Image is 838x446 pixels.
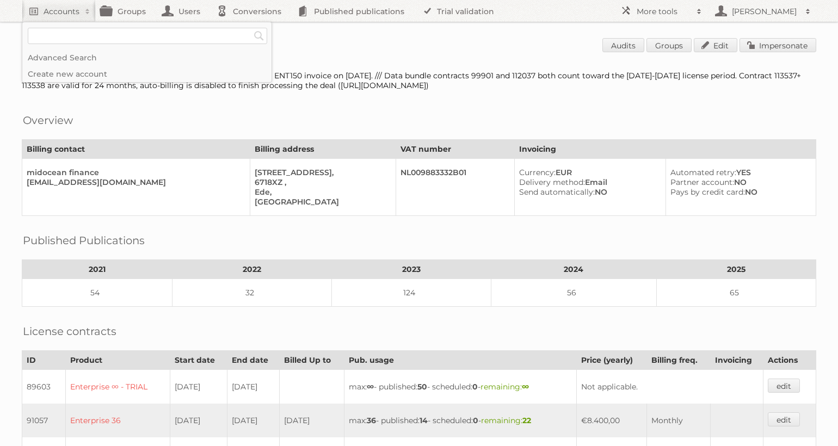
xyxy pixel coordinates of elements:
[170,370,227,404] td: [DATE]
[27,177,241,187] div: [EMAIL_ADDRESS][DOMAIN_NAME]
[491,260,656,279] th: 2024
[670,187,745,197] span: Pays by credit card:
[344,351,576,370] th: Pub. usage
[255,197,387,207] div: [GEOGRAPHIC_DATA]
[522,382,529,392] strong: ∞
[670,187,807,197] div: NO
[255,187,387,197] div: Ede,
[331,279,491,307] td: 124
[22,71,816,90] div: Additional publications created on 19-04 and 20-04 billed with the ENT150 invoice on [DATE]. /// ...
[344,370,576,404] td: max: - published: - scheduled: -
[514,140,816,159] th: Invoicing
[22,140,250,159] th: Billing contact
[367,416,376,425] strong: 36
[331,260,491,279] th: 2023
[22,260,172,279] th: 2021
[23,112,73,128] h2: Overview
[227,370,280,404] td: [DATE]
[22,38,816,54] h1: Account 78382: Midocean
[768,379,800,393] a: edit
[519,168,657,177] div: EUR
[519,187,657,197] div: NO
[255,177,387,187] div: 6718XZ ,
[22,66,272,82] a: Create new account
[44,6,79,17] h2: Accounts
[646,404,710,437] td: Monthly
[255,168,387,177] div: [STREET_ADDRESS],
[480,382,529,392] span: remaining:
[740,38,816,52] a: Impersonate
[420,416,428,425] strong: 14
[22,404,66,437] td: 91057
[66,370,170,404] td: Enterprise ∞ - TRIAL
[481,416,531,425] span: remaining:
[472,382,478,392] strong: 0
[22,351,66,370] th: ID
[646,38,692,52] a: Groups
[66,351,170,370] th: Product
[473,416,478,425] strong: 0
[417,382,427,392] strong: 50
[657,260,816,279] th: 2025
[22,370,66,404] td: 89603
[227,351,280,370] th: End date
[396,140,515,159] th: VAT number
[172,260,331,279] th: 2022
[522,416,531,425] strong: 22
[170,351,227,370] th: Start date
[670,177,734,187] span: Partner account:
[172,279,331,307] td: 32
[670,168,807,177] div: YES
[250,140,396,159] th: Billing address
[576,404,646,437] td: €8.400,00
[227,404,280,437] td: [DATE]
[396,159,515,216] td: NL009883332B01
[519,177,657,187] div: Email
[670,168,736,177] span: Automated retry:
[22,279,172,307] td: 54
[657,279,816,307] td: 65
[763,351,816,370] th: Actions
[27,168,241,177] div: midocean finance
[710,351,763,370] th: Invoicing
[519,177,585,187] span: Delivery method:
[637,6,691,17] h2: More tools
[22,49,272,66] a: Advanced Search
[768,412,800,426] a: edit
[280,404,344,437] td: [DATE]
[694,38,737,52] a: Edit
[576,370,763,404] td: Not applicable.
[519,168,556,177] span: Currency:
[23,323,116,339] h2: License contracts
[367,382,374,392] strong: ∞
[170,404,227,437] td: [DATE]
[602,38,644,52] a: Audits
[344,404,576,437] td: max: - published: - scheduled: -
[251,28,267,44] input: Search
[491,279,656,307] td: 56
[646,351,710,370] th: Billing freq.
[23,232,145,249] h2: Published Publications
[519,187,595,197] span: Send automatically:
[576,351,646,370] th: Price (yearly)
[66,404,170,437] td: Enterprise 36
[729,6,800,17] h2: [PERSON_NAME]
[670,177,807,187] div: NO
[280,351,344,370] th: Billed Up to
